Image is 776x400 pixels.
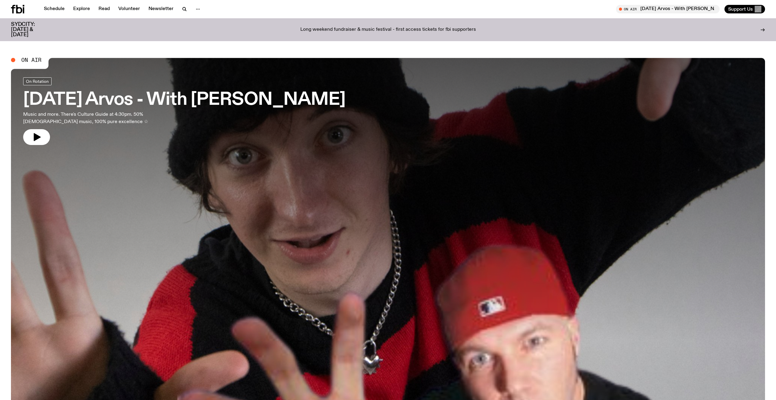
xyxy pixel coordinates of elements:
[70,5,94,13] a: Explore
[724,5,765,13] button: Support Us
[23,91,345,108] h3: [DATE] Arvos - With [PERSON_NAME]
[95,5,113,13] a: Read
[23,111,179,126] p: Music and more. There's Culture Guide at 4:30pm. 50% [DEMOGRAPHIC_DATA] music, 100% pure excellen...
[616,5,720,13] button: On Air[DATE] Arvos - With [PERSON_NAME]
[23,77,52,85] a: On Rotation
[145,5,177,13] a: Newsletter
[21,57,41,63] span: On Air
[728,6,753,12] span: Support Us
[11,22,50,37] h3: SYDCITY: [DATE] & [DATE]
[300,27,476,33] p: Long weekend fundraiser & music festival - first access tickets for fbi supporters
[26,79,49,83] span: On Rotation
[40,5,68,13] a: Schedule
[115,5,144,13] a: Volunteer
[23,77,345,145] a: [DATE] Arvos - With [PERSON_NAME]Music and more. There's Culture Guide at 4:30pm. 50% [DEMOGRAPHI...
